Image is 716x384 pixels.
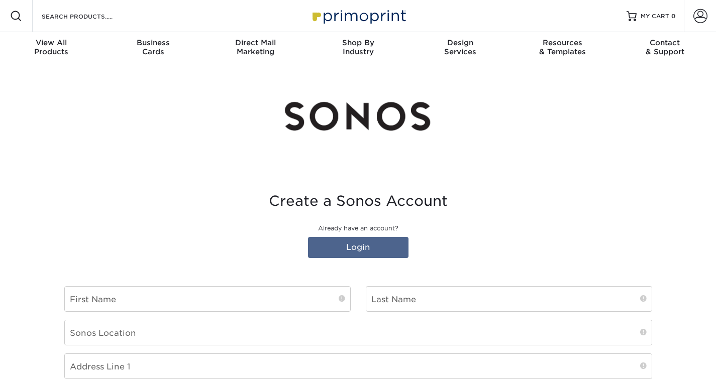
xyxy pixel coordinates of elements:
a: Resources& Templates [512,32,614,64]
img: Primoprint [308,5,408,27]
span: Resources [512,38,614,47]
div: Cards [103,38,205,56]
input: SEARCH PRODUCTS..... [41,10,139,22]
h3: Create a Sonos Account [64,193,652,210]
p: Already have an account? [64,224,652,233]
span: Direct Mail [204,38,307,47]
a: Direct MailMarketing [204,32,307,64]
span: 0 [671,13,676,20]
div: & Templates [512,38,614,56]
div: Marketing [204,38,307,56]
img: Sonos [283,88,434,145]
div: Services [409,38,512,56]
span: MY CART [641,12,669,21]
a: Shop ByIndustry [307,32,410,64]
a: Contact& Support [613,32,716,64]
span: Contact [613,38,716,47]
div: Industry [307,38,410,56]
a: DesignServices [409,32,512,64]
span: Design [409,38,512,47]
a: BusinessCards [103,32,205,64]
span: Shop By [307,38,410,47]
a: Login [308,237,408,258]
span: Business [103,38,205,47]
div: & Support [613,38,716,56]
